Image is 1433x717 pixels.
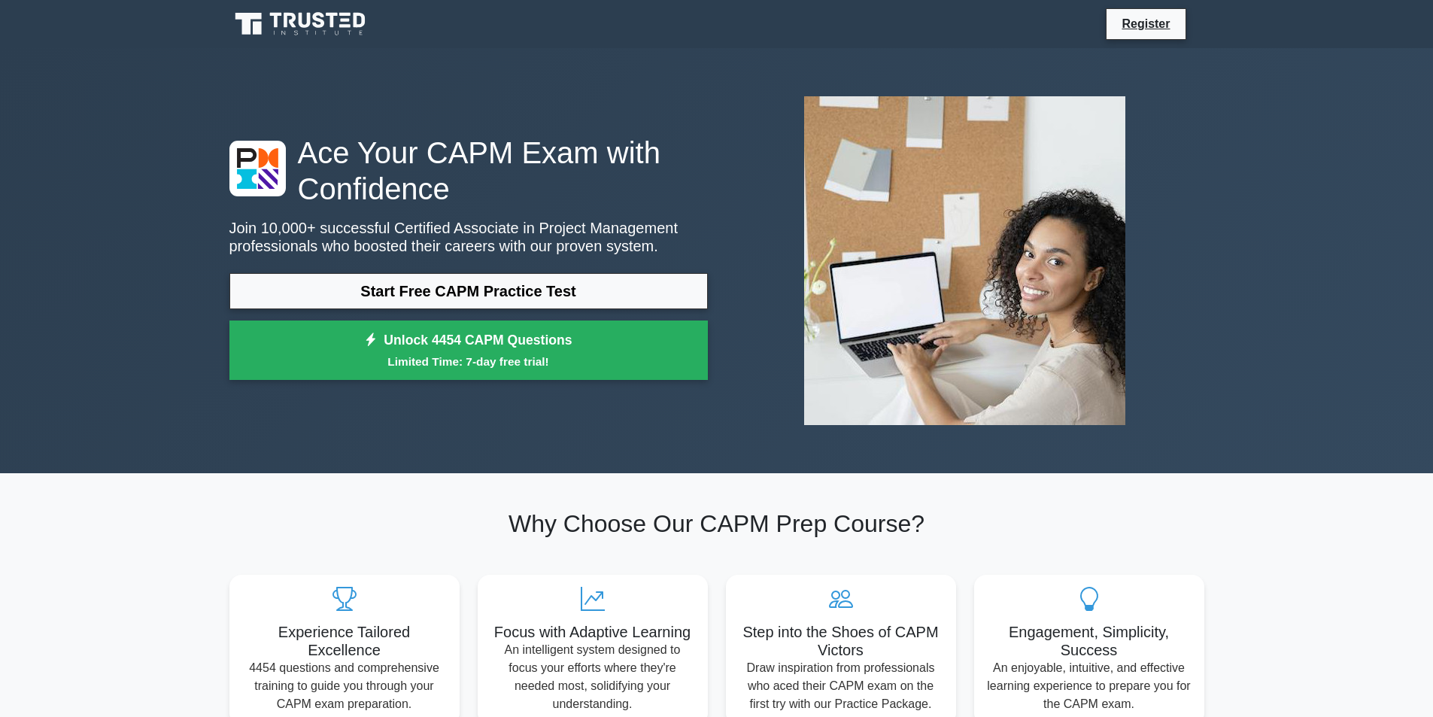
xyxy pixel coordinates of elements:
[490,641,696,713] p: An intelligent system designed to focus your efforts where they're needed most, solidifying your ...
[738,659,944,713] p: Draw inspiration from professionals who aced their CAPM exam on the first try with our Practice P...
[229,135,708,207] h1: Ace Your CAPM Exam with Confidence
[986,659,1192,713] p: An enjoyable, intuitive, and effective learning experience to prepare you for the CAPM exam.
[248,353,689,370] small: Limited Time: 7-day free trial!
[229,219,708,255] p: Join 10,000+ successful Certified Associate in Project Management professionals who boosted their...
[986,623,1192,659] h5: Engagement, Simplicity, Success
[241,623,448,659] h5: Experience Tailored Excellence
[241,659,448,713] p: 4454 questions and comprehensive training to guide you through your CAPM exam preparation.
[229,321,708,381] a: Unlock 4454 CAPM QuestionsLimited Time: 7-day free trial!
[490,623,696,641] h5: Focus with Adaptive Learning
[229,273,708,309] a: Start Free CAPM Practice Test
[229,509,1204,538] h2: Why Choose Our CAPM Prep Course?
[1113,14,1179,33] a: Register
[738,623,944,659] h5: Step into the Shoes of CAPM Victors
